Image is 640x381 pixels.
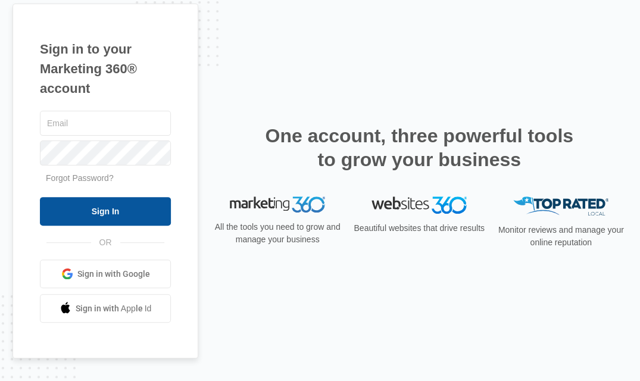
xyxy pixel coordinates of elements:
span: OR [91,236,120,249]
a: Sign in with Google [40,260,171,288]
input: Sign In [40,197,171,226]
p: Beautiful websites that drive results [352,222,486,235]
img: Top Rated Local [513,196,608,216]
a: Sign in with Apple Id [40,294,171,323]
a: Forgot Password? [46,173,114,183]
p: All the tools you need to grow and manage your business [211,221,344,246]
img: Marketing 360 [230,196,325,213]
span: Sign in with Google [77,268,150,280]
span: Sign in with Apple Id [76,302,152,315]
img: Websites 360 [371,196,467,214]
p: Monitor reviews and manage your online reputation [494,224,627,249]
input: Email [40,111,171,136]
h1: Sign in to your Marketing 360® account [40,39,171,98]
h2: One account, three powerful tools to grow your business [261,124,577,171]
